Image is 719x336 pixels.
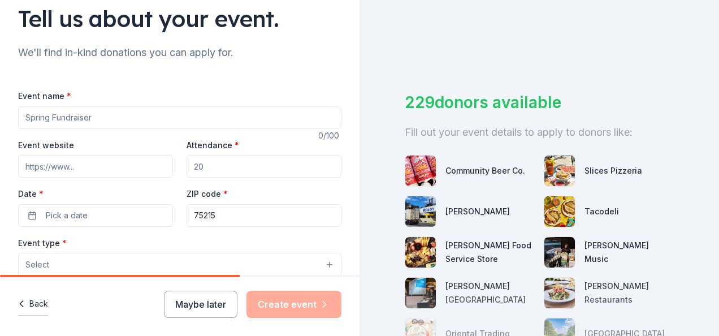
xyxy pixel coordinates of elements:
[18,292,48,316] button: Back
[584,239,674,266] div: [PERSON_NAME] Music
[405,91,674,114] div: 229 donors available
[405,156,436,186] img: photo for Community Beer Co.
[18,155,173,178] input: https://www...
[187,140,239,151] label: Attendance
[18,44,341,62] div: We'll find in-kind donations you can apply for.
[18,3,341,35] div: Tell us about your event.
[18,91,71,102] label: Event name
[18,188,173,200] label: Date
[584,205,619,218] div: Tacodeli
[18,238,67,249] label: Event type
[405,196,436,227] img: photo for Matson
[445,164,525,178] div: Community Beer Co.
[544,196,575,227] img: photo for Tacodeli
[405,123,674,141] div: Fill out your event details to apply to donors like:
[544,237,575,268] img: photo for Alfred Music
[18,204,173,227] button: Pick a date
[187,188,228,200] label: ZIP code
[187,204,341,227] input: 12345 (U.S. only)
[18,106,341,129] input: Spring Fundraiser
[544,156,575,186] img: photo for Slices Pizzeria
[445,239,535,266] div: [PERSON_NAME] Food Service Store
[46,209,88,222] span: Pick a date
[18,140,74,151] label: Event website
[164,291,237,318] button: Maybe later
[584,164,642,178] div: Slices Pizzeria
[18,253,341,277] button: Select
[25,258,49,272] span: Select
[318,129,341,143] div: 0 /100
[187,155,341,178] input: 20
[445,205,510,218] div: [PERSON_NAME]
[405,237,436,268] img: photo for Gordon Food Service Store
